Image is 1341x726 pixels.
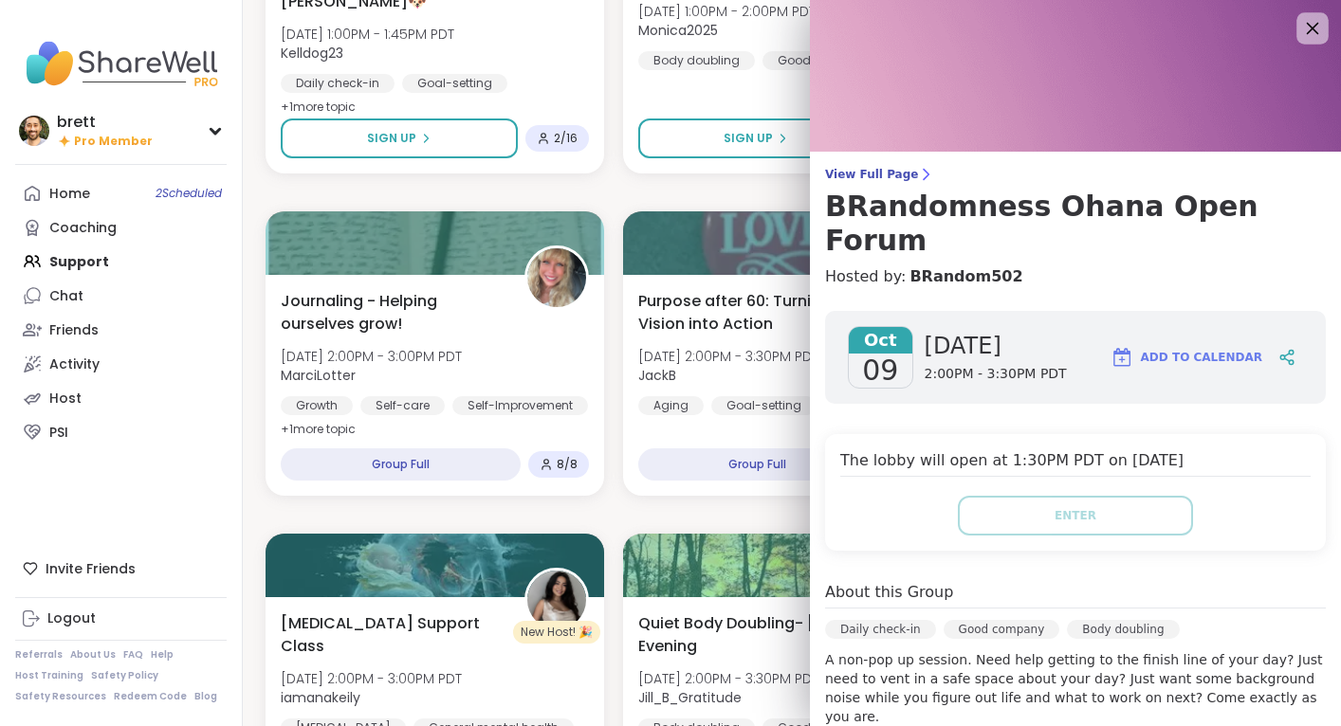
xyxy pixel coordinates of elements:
span: Enter [1055,507,1096,524]
span: Oct [849,327,912,354]
button: Add to Calendar [1102,335,1271,380]
a: Redeem Code [114,690,187,703]
div: brett [57,112,153,133]
div: Group Full [281,448,521,481]
b: iamanakeily [281,688,360,707]
a: Host Training [15,669,83,682]
img: ShareWell Logomark [1111,346,1133,369]
a: Chat [15,279,227,313]
b: Kelldog23 [281,44,343,63]
a: Referrals [15,648,63,662]
span: Quiet Body Doubling- [DATE] Evening [638,612,861,658]
div: Self-care [360,396,445,415]
button: Enter [958,496,1193,535]
span: [MEDICAL_DATA] Support Class [281,612,504,658]
b: Monica2025 [638,21,718,40]
div: Good company [944,620,1060,639]
a: Home2Scheduled [15,176,227,210]
a: Activity [15,347,227,381]
div: Friends [49,321,99,340]
span: Purpose after 60: Turning Vision into Action [638,290,861,336]
div: Daily check-in [825,620,936,639]
a: Blog [194,690,217,703]
span: Add to Calendar [1141,349,1262,366]
div: Goal-setting [711,396,817,415]
span: 2 Scheduled [156,186,222,201]
b: Jill_B_Gratitude [638,688,742,707]
div: New Host! 🎉 [513,621,600,644]
span: Journaling - Helping ourselves grow! [281,290,504,336]
div: Chat [49,287,83,306]
h4: Hosted by: [825,265,1326,288]
a: Help [151,648,174,662]
div: Home [49,185,90,204]
span: View Full Page [825,167,1326,182]
a: View Full PageBRandomness Ohana Open Forum [825,167,1326,258]
img: brett [19,116,49,146]
span: [DATE] 2:00PM - 3:00PM PDT [281,347,462,366]
img: iamanakeily [527,571,586,629]
div: Body doubling [638,51,755,70]
a: PSI [15,415,227,449]
span: 8 / 8 [557,457,578,472]
div: Body doubling [1067,620,1179,639]
span: Sign Up [724,130,773,147]
a: Host [15,381,227,415]
span: [DATE] 2:00PM - 3:00PM PDT [281,669,462,688]
a: BRandom502 [909,265,1022,288]
a: Friends [15,313,227,347]
div: Goal-setting [402,74,507,93]
button: Sign Up [638,118,874,158]
span: 2 / 16 [554,131,578,146]
a: Logout [15,602,227,636]
span: [DATE] 2:00PM - 3:30PM PDT [638,669,818,688]
h4: About this Group [825,581,953,604]
div: Growth [281,396,353,415]
div: Aging [638,396,704,415]
span: [DATE] 2:00PM - 3:30PM PDT [638,347,818,366]
a: FAQ [123,648,143,662]
div: PSI [49,424,68,443]
div: Good company [762,51,887,70]
span: Pro Member [74,134,153,150]
div: Invite Friends [15,552,227,586]
img: ShareWell Nav Logo [15,30,227,97]
span: [DATE] 1:00PM - 1:45PM PDT [281,25,454,44]
div: Host [49,390,82,408]
span: [DATE] [925,331,1067,361]
div: Activity [49,355,100,374]
h3: BRandomness Ohana Open Forum [825,190,1326,258]
span: 2:00PM - 3:30PM PDT [925,365,1067,384]
div: Daily check-in [281,74,395,93]
h4: The lobby will open at 1:30PM PDT on [DATE] [840,449,1311,477]
span: 09 [862,354,898,388]
div: Coaching [49,219,117,238]
div: Self-Improvement [452,396,588,415]
img: MarciLotter [527,248,586,307]
b: MarciLotter [281,366,356,385]
a: Safety Policy [91,669,158,682]
div: Group Full [638,448,878,481]
a: Safety Resources [15,690,106,703]
span: Sign Up [367,130,416,147]
div: Logout [47,609,96,628]
b: JackB [638,366,676,385]
button: Sign Up [281,118,518,158]
span: [DATE] 1:00PM - 2:00PM PDT [638,2,816,21]
a: About Us [70,648,116,662]
a: Coaching [15,210,227,245]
